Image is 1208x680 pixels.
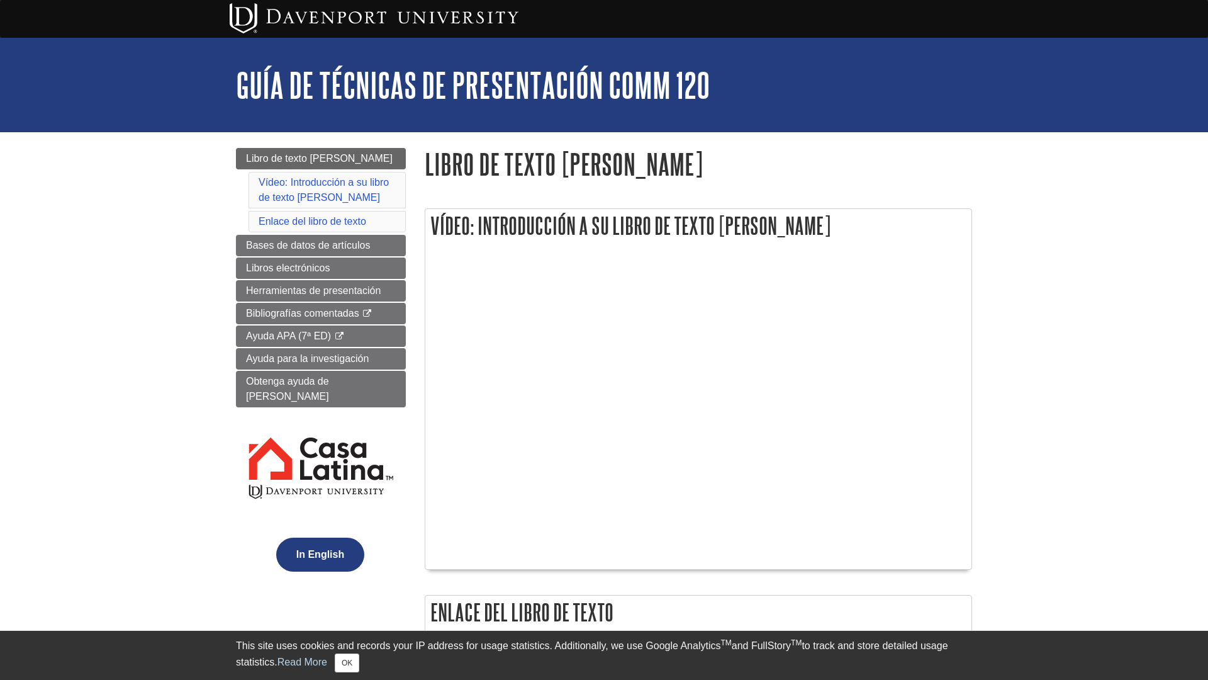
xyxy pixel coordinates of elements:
[335,654,359,672] button: Close
[236,235,406,256] a: Bases de datos de artículos
[259,216,366,227] a: Enlace del libro de texto
[276,538,364,572] button: In English
[236,638,972,672] div: This site uses cookies and records your IP address for usage statistics. Additionally, we use Goo...
[246,263,330,273] span: Libros electrónicos
[236,326,406,347] a: Ayuda APA (7ª ED)
[791,638,802,647] sup: TM
[246,240,370,251] span: Bases de datos de artículos
[236,258,406,279] a: Libros electrónicos
[432,263,965,563] iframe: ENGL-COMM Open Educational Resources
[720,638,731,647] sup: TM
[236,371,406,407] a: Obtenga ayuda de [PERSON_NAME]
[246,353,369,364] span: Ayuda para la investigación
[236,280,406,302] a: Herramientas de presentación
[277,657,327,667] a: Read More
[246,285,381,296] span: Herramientas de presentación
[230,3,518,33] img: Davenport University
[236,148,406,169] a: Libro de texto [PERSON_NAME]
[246,308,359,319] span: Bibliografías comentadas
[425,596,971,629] h2: Enlace del libro de texto
[334,332,345,341] i: This link opens in a new window
[246,153,393,164] span: Libro de texto [PERSON_NAME]
[362,310,372,318] i: This link opens in a new window
[273,549,367,560] a: In English
[246,331,331,341] span: Ayuda APA (7ª ED)
[236,65,710,105] a: Guía de técnicas de presentación COMM 120
[425,209,971,242] h2: Vídeo: Introducción a su libro de texto [PERSON_NAME]
[236,148,406,593] div: Guide Page Menu
[236,303,406,324] a: Bibliografías comentadas
[236,348,406,370] a: Ayuda para la investigación
[246,376,329,402] span: Obtenga ayuda de [PERSON_NAME]
[425,148,972,180] h1: Libro de texto [PERSON_NAME]
[259,177,389,203] a: Vídeo: Introducción a su libro de texto [PERSON_NAME]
